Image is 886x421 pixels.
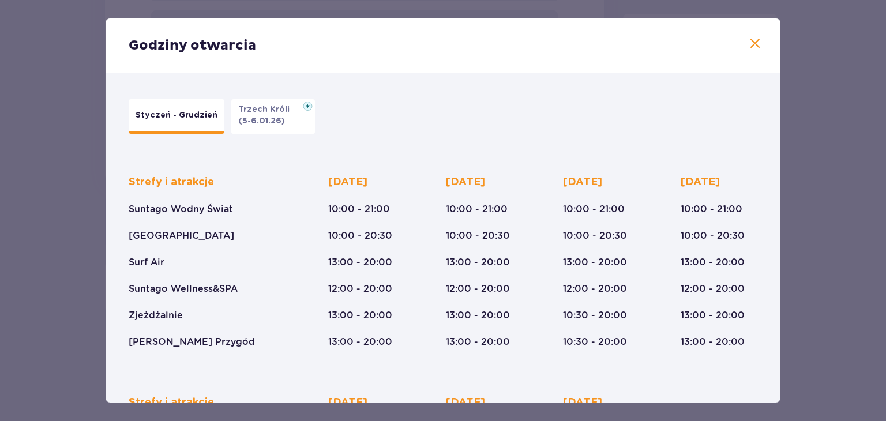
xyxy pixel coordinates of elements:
p: 12:00 - 20:00 [563,283,627,295]
p: (5-6.01.26) [238,115,285,127]
p: 10:00 - 20:30 [681,230,745,242]
button: Styczeń - Grudzień [129,99,224,134]
p: 10:00 - 21:00 [563,203,625,216]
p: 12:00 - 20:00 [446,283,510,295]
p: [DATE] [328,396,367,409]
p: 10:00 - 21:00 [681,203,742,216]
p: 13:00 - 20:00 [681,309,745,322]
p: Styczeń - Grudzień [136,110,217,121]
p: [DATE] [563,396,602,409]
p: 12:00 - 20:00 [328,283,392,295]
p: Godziny otwarcia [129,37,256,54]
p: [PERSON_NAME] Przygód [129,336,255,348]
p: Surf Air [129,256,164,269]
p: 10:00 - 21:00 [446,203,508,216]
p: 10:30 - 20:00 [563,309,627,322]
p: [DATE] [681,175,720,189]
p: Zjeżdżalnie [129,309,183,322]
p: Trzech Króli [238,104,296,115]
p: Suntago Wodny Świat [129,203,233,216]
p: [DATE] [563,175,602,189]
p: 13:00 - 20:00 [681,256,745,269]
p: 13:00 - 20:00 [446,256,510,269]
p: 13:00 - 20:00 [446,336,510,348]
p: 13:00 - 20:00 [328,309,392,322]
p: 10:00 - 20:30 [328,230,392,242]
p: 10:00 - 20:30 [563,230,627,242]
button: Trzech Króli(5-6.01.26) [231,99,315,134]
p: [GEOGRAPHIC_DATA] [129,230,234,242]
p: Suntago Wellness&SPA [129,283,238,295]
p: 12:00 - 20:00 [681,283,745,295]
p: Strefy i atrakcje [129,175,214,189]
p: 10:00 - 20:30 [446,230,510,242]
p: 13:00 - 20:00 [563,256,627,269]
p: 13:00 - 20:00 [681,336,745,348]
p: 10:00 - 21:00 [328,203,390,216]
p: 13:00 - 20:00 [446,309,510,322]
p: [DATE] [328,175,367,189]
p: [DATE] [446,396,485,409]
p: Strefy i atrakcje [129,396,214,409]
p: [DATE] [446,175,485,189]
p: 13:00 - 20:00 [328,256,392,269]
p: 10:30 - 20:00 [563,336,627,348]
p: 13:00 - 20:00 [328,336,392,348]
